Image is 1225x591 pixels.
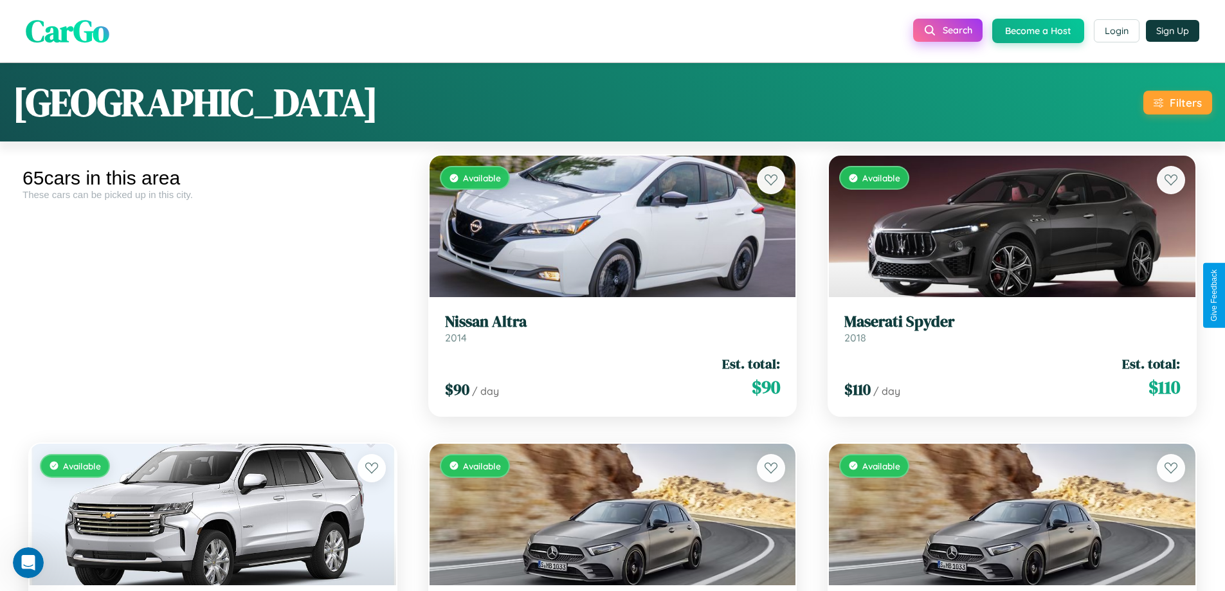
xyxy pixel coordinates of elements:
[844,313,1180,344] a: Maserati Spyder2018
[752,374,780,400] span: $ 90
[63,460,101,471] span: Available
[844,379,871,400] span: $ 110
[943,24,972,36] span: Search
[445,331,467,344] span: 2014
[844,313,1180,331] h3: Maserati Spyder
[445,313,781,344] a: Nissan Altra2014
[862,172,900,183] span: Available
[463,460,501,471] span: Available
[1122,354,1180,373] span: Est. total:
[722,354,780,373] span: Est. total:
[463,172,501,183] span: Available
[26,10,109,52] span: CarGo
[873,385,900,397] span: / day
[1170,96,1202,109] div: Filters
[844,331,866,344] span: 2018
[13,547,44,578] iframe: Intercom live chat
[23,167,403,189] div: 65 cars in this area
[913,19,983,42] button: Search
[1146,20,1199,42] button: Sign Up
[472,385,499,397] span: / day
[1143,91,1212,114] button: Filters
[13,76,378,129] h1: [GEOGRAPHIC_DATA]
[862,460,900,471] span: Available
[23,189,403,200] div: These cars can be picked up in this city.
[992,19,1084,43] button: Become a Host
[1210,269,1219,322] div: Give Feedback
[1094,19,1139,42] button: Login
[445,379,469,400] span: $ 90
[1148,374,1180,400] span: $ 110
[445,313,781,331] h3: Nissan Altra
